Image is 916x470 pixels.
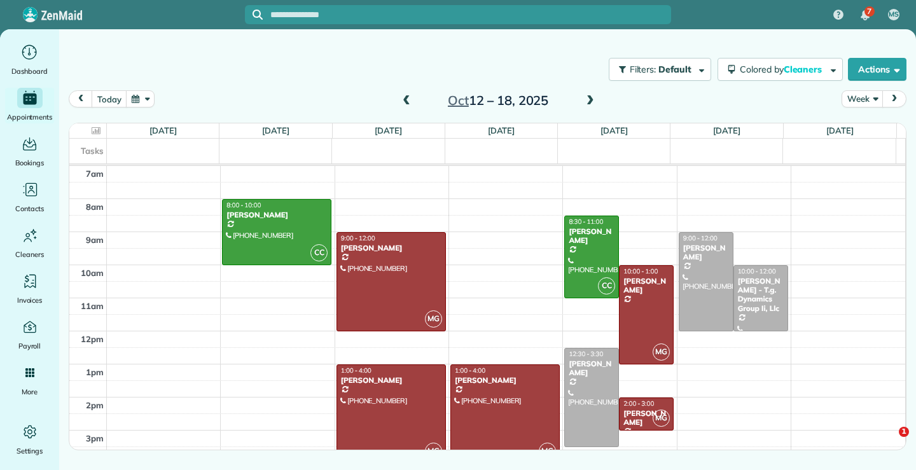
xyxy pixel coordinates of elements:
span: Invoices [17,294,43,307]
button: Focus search [245,10,263,20]
a: Filters: Default [602,58,711,81]
span: Oct [448,92,469,108]
a: Settings [5,422,54,457]
button: prev [69,90,93,107]
span: More [22,385,38,398]
a: [DATE] [826,125,854,135]
div: [PERSON_NAME] [226,211,328,219]
span: Cleaners [784,64,824,75]
span: 8:00 - 10:00 [226,201,261,209]
span: CC [310,244,328,261]
a: Appointments [5,88,54,123]
div: [PERSON_NAME] [683,244,730,262]
span: Settings [17,445,43,457]
span: Dashboard [11,65,48,78]
span: 9am [86,235,104,245]
span: MG [653,343,670,361]
iframe: Intercom live chat [873,427,903,457]
span: 7am [86,169,104,179]
span: 12:30 - 3:30 [569,350,603,358]
a: Invoices [5,271,54,307]
span: 1:00 - 4:00 [341,366,371,375]
span: Default [658,64,692,75]
span: 9:00 - 12:00 [683,234,718,242]
div: [PERSON_NAME] [568,227,615,245]
span: Colored by [740,64,826,75]
svg: Focus search [253,10,263,20]
a: [DATE] [713,125,740,135]
span: 8:30 - 11:00 [569,218,603,226]
a: [DATE] [149,125,177,135]
span: 7 [867,6,871,17]
span: Contacts [15,202,44,215]
span: 2:00 - 3:00 [623,399,654,408]
button: Actions [848,58,906,81]
button: today [92,90,127,107]
a: Dashboard [5,42,54,78]
h2: 12 – 18, 2025 [419,93,578,107]
span: Filters: [630,64,656,75]
div: [PERSON_NAME] [454,376,556,385]
button: Week [842,90,883,107]
div: [PERSON_NAME] [340,376,442,385]
span: Appointments [7,111,53,123]
span: CC [598,277,615,294]
span: 1 [899,427,909,437]
span: 2pm [86,400,104,410]
span: 1:00 - 4:00 [455,366,485,375]
a: [DATE] [488,125,515,135]
span: MS [889,10,899,20]
span: MG [425,443,442,460]
span: MG [425,310,442,328]
span: MG [653,410,670,427]
span: 10:00 - 12:00 [738,267,776,275]
span: 12pm [81,334,104,344]
a: [DATE] [600,125,628,135]
span: 10am [81,268,104,278]
span: 10:00 - 1:00 [623,267,658,275]
div: [PERSON_NAME] [340,244,442,252]
span: MG [539,443,556,460]
a: [DATE] [375,125,402,135]
a: Contacts [5,179,54,215]
div: 7 unread notifications [852,1,878,29]
button: Colored byCleaners [718,58,843,81]
span: Cleaners [15,248,44,261]
a: Bookings [5,134,54,169]
div: [PERSON_NAME] [623,277,670,295]
div: [PERSON_NAME] [568,359,615,378]
div: [PERSON_NAME] - T.g. Dynamics Group Ii, Llc [737,277,784,314]
div: [PERSON_NAME] [623,409,670,427]
span: Bookings [15,156,45,169]
a: Cleaners [5,225,54,261]
span: 11am [81,301,104,311]
span: 1pm [86,367,104,377]
button: Filters: Default [609,58,711,81]
span: Payroll [18,340,41,352]
span: 3pm [86,433,104,443]
a: Payroll [5,317,54,352]
span: 9:00 - 12:00 [341,234,375,242]
span: Tasks [81,146,104,156]
span: 8am [86,202,104,212]
button: next [882,90,906,107]
a: [DATE] [262,125,289,135]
